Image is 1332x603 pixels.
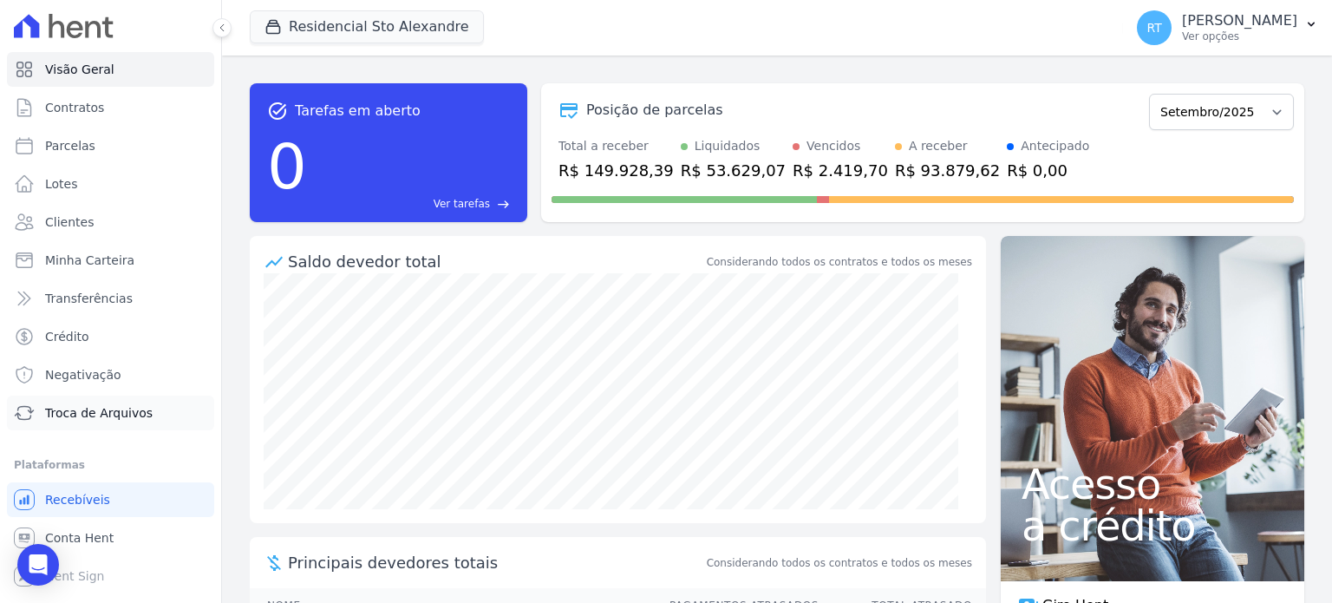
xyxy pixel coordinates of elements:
a: Negativação [7,357,214,392]
div: Plataformas [14,455,207,475]
p: [PERSON_NAME] [1182,12,1297,29]
button: RT [PERSON_NAME] Ver opções [1123,3,1332,52]
p: Ver opções [1182,29,1297,43]
span: Negativação [45,366,121,383]
button: Residencial Sto Alexandre [250,10,484,43]
div: Open Intercom Messenger [17,544,59,586]
a: Transferências [7,281,214,316]
a: Conta Hent [7,521,214,555]
a: Minha Carteira [7,243,214,278]
span: Crédito [45,328,89,345]
span: Visão Geral [45,61,114,78]
span: Contratos [45,99,104,116]
a: Lotes [7,167,214,201]
a: Contratos [7,90,214,125]
span: Troca de Arquivos [45,404,153,422]
a: Clientes [7,205,214,239]
a: Visão Geral [7,52,214,87]
span: Recebíveis [45,491,110,508]
a: Crédito [7,319,214,354]
span: Minha Carteira [45,252,134,269]
span: Lotes [45,175,78,193]
span: Parcelas [45,137,95,154]
a: Recebíveis [7,482,214,517]
a: Troca de Arquivos [7,396,214,430]
span: Clientes [45,213,94,231]
a: Parcelas [7,128,214,163]
span: Conta Hent [45,529,114,547]
span: Transferências [45,290,133,307]
span: RT [1146,22,1161,34]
